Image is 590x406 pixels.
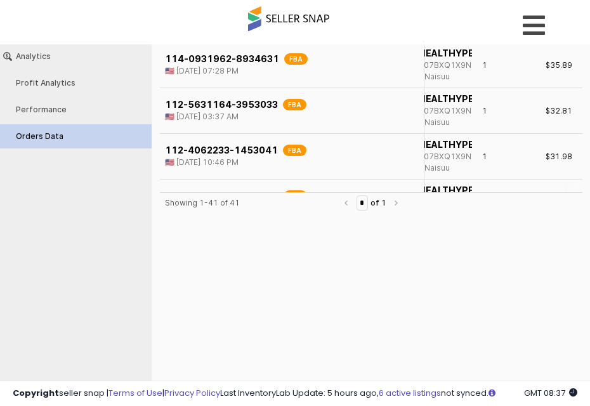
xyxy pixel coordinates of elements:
[13,387,59,399] strong: Copyright
[482,107,487,118] div: 1
[13,388,220,400] div: seller snap | |
[160,148,582,344] div: Table toolbar
[165,9,308,20] div: 114-0931962-8934631
[165,152,339,165] div: Showing 1-41 of 41
[165,67,306,78] div: 🇺🇸 [DATE] 03:37 AM
[165,55,306,66] div: 112-5631164-3953033
[419,49,472,60] div: HEALTHYPETS_B07BXQ1X9N_21.87
[16,8,148,16] div: Analytics
[284,9,308,20] span: FBA
[16,34,148,43] div: Profit Analytics
[419,107,472,129] div: B07BXQ1X9N - Naisuu
[370,152,386,165] label: of 1
[165,112,306,124] div: 🇺🇸 [DATE] 10:46 PM
[546,61,572,72] div: $32.81
[164,387,220,399] a: Privacy Policy
[482,15,487,27] div: 1
[165,21,308,32] div: 🇺🇸 [DATE] 07:28 PM
[419,15,472,38] div: B07BXQ1X9N - Naisuu
[379,387,441,399] a: 6 active listings
[165,100,306,112] div: 112-4062233-1453041
[16,88,148,96] div: Orders Data
[419,95,472,106] div: HEALTHYPETS_B07BXQ1X9N_21.87
[283,55,306,66] span: FBA
[482,61,487,72] div: 1
[357,152,367,166] input: Page
[488,389,495,397] i: Click here to read more about un-synced listings.
[283,100,306,112] span: FBA
[546,107,572,118] div: $31.98
[165,146,307,157] div: 111-8277900-0321069
[108,387,162,399] a: Terms of Use
[419,140,472,152] div: HEALTHYPETS_B07BXQ1X9N_21.87
[211,388,578,400] div: Last InventoryLab Update: 5 hours ago, not synced.
[419,61,472,84] div: B07BXQ1X9N - Naisuu
[419,3,472,15] div: HEALTHYPETS_B07BXQ1X9N_21.87
[524,387,577,399] span: 2025-08-11 08:37 GMT
[16,61,148,70] div: Performance
[284,146,307,157] span: FBA
[546,15,572,27] div: $35.89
